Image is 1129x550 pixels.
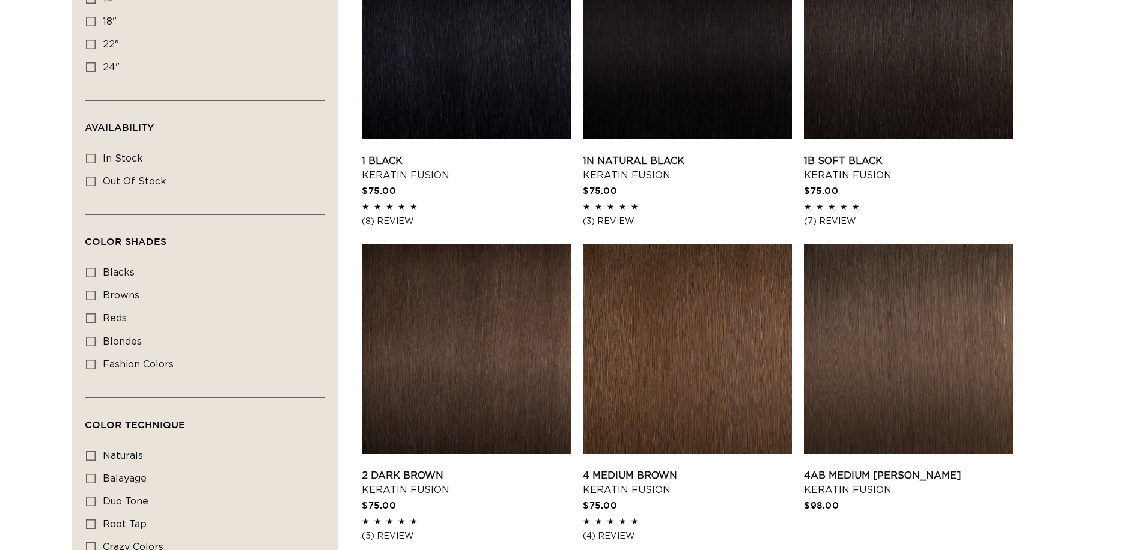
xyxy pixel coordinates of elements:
span: fashion colors [103,360,174,369]
span: blacks [103,268,135,277]
a: 2 Dark Brown Keratin Fusion [362,468,571,497]
span: root tap [103,519,147,529]
span: Availability [85,122,154,133]
summary: Color Technique (0 selected) [85,398,325,441]
span: naturals [103,451,143,461]
span: blondes [103,337,142,346]
span: 18" [103,17,117,26]
span: balayage [103,474,147,483]
span: In stock [103,154,143,163]
span: duo tone [103,497,148,506]
summary: Color Shades (0 selected) [85,215,325,258]
a: 1B Soft Black Keratin Fusion [804,154,1013,183]
span: Out of stock [103,177,166,186]
a: 4 Medium Brown Keratin Fusion [583,468,792,497]
span: 24" [103,62,120,72]
span: browns [103,291,139,300]
a: 1 Black Keratin Fusion [362,154,571,183]
a: 1N Natural Black Keratin Fusion [583,154,792,183]
a: 4AB Medium [PERSON_NAME] Keratin Fusion [804,468,1013,497]
span: reds [103,313,127,323]
summary: Availability (0 selected) [85,101,325,144]
span: 22" [103,40,119,49]
span: Color Shades [85,236,166,247]
span: Color Technique [85,419,185,430]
